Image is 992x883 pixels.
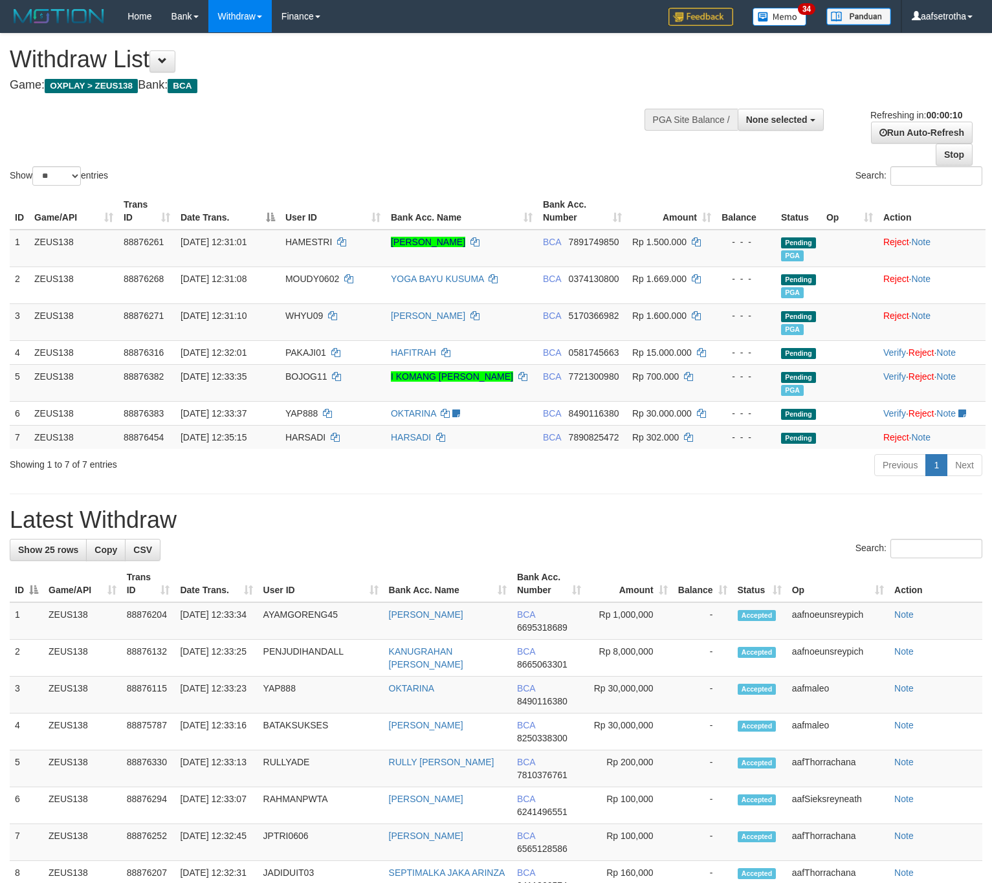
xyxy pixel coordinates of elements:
span: BCA [543,371,561,382]
td: 88876330 [122,750,175,787]
th: Action [889,565,982,602]
label: Search: [855,166,982,186]
td: ZEUS138 [43,787,122,824]
td: aafnoeunsreypich [787,640,889,677]
td: aafmaleo [787,677,889,714]
span: Accepted [738,758,777,769]
td: 3 [10,303,29,340]
span: Marked by aafnoeunsreypich [781,324,804,335]
span: BCA [543,432,561,442]
span: Pending [781,348,816,359]
td: Rp 8,000,000 [586,640,672,677]
a: Note [911,432,931,442]
td: 7 [10,824,43,861]
span: Rp 30.000.000 [632,408,692,419]
span: Accepted [738,831,777,842]
th: Amount: activate to sort column ascending [627,193,716,230]
input: Search: [890,539,982,558]
span: Marked by aafnoeunsreypich [781,385,804,396]
a: Note [911,274,931,284]
td: 88876294 [122,787,175,824]
th: Date Trans.: activate to sort column descending [175,193,280,230]
td: aafSieksreyneath [787,787,889,824]
td: Rp 100,000 [586,787,672,824]
td: 5 [10,364,29,401]
td: aafmaleo [787,714,889,750]
a: Note [936,347,956,358]
td: · [878,303,986,340]
a: RULLY [PERSON_NAME] [389,757,494,767]
span: Copy 5170366982 to clipboard [569,311,619,321]
th: Game/API: activate to sort column ascending [43,565,122,602]
td: - [673,750,733,787]
th: Bank Acc. Number: activate to sort column ascending [538,193,627,230]
span: 34 [798,3,815,15]
span: Copy 7721300980 to clipboard [569,371,619,382]
td: [DATE] 12:33:13 [175,750,258,787]
div: - - - [722,407,771,420]
span: Copy 7891749850 to clipboard [569,237,619,247]
td: 1 [10,602,43,640]
a: Reject [909,347,934,358]
td: - [673,714,733,750]
span: YAP888 [285,408,318,419]
th: User ID: activate to sort column ascending [258,565,384,602]
span: BCA [517,757,535,767]
td: [DATE] 12:32:45 [175,824,258,861]
span: Copy 0581745663 to clipboard [569,347,619,358]
a: Note [894,831,914,841]
span: BCA [517,683,535,693]
td: 6 [10,401,29,425]
td: 3 [10,677,43,714]
a: Reject [883,237,909,247]
div: - - - [722,370,771,383]
span: Copy 6695318689 to clipboard [517,622,568,633]
a: Note [894,757,914,767]
span: Copy 8250338300 to clipboard [517,733,568,743]
span: BCA [517,794,535,804]
th: Game/API: activate to sort column ascending [29,193,118,230]
a: Note [936,371,956,382]
td: - [673,787,733,824]
a: 1 [925,454,947,476]
th: Op: activate to sort column ascending [787,565,889,602]
a: [PERSON_NAME] [389,609,463,620]
span: [DATE] 12:32:01 [181,347,247,358]
span: Copy 8490116380 to clipboard [517,696,568,706]
td: 88876132 [122,640,175,677]
td: ZEUS138 [29,401,118,425]
td: ZEUS138 [29,340,118,364]
th: Status [776,193,821,230]
th: Trans ID: activate to sort column ascending [122,565,175,602]
span: Copy 7810376761 to clipboard [517,770,568,780]
span: Copy 0374130800 to clipboard [569,274,619,284]
h1: Latest Withdraw [10,507,982,533]
a: [PERSON_NAME] [389,794,463,804]
td: · · [878,340,986,364]
span: BOJOG11 [285,371,327,382]
div: - - - [722,346,771,359]
span: BCA [517,609,535,620]
a: Note [894,683,914,693]
td: - [673,640,733,677]
a: Note [936,408,956,419]
td: · · [878,364,986,401]
a: Note [911,311,931,321]
img: Button%20Memo.svg [753,8,807,26]
a: Copy [86,539,126,561]
span: BCA [168,79,197,93]
td: [DATE] 12:33:23 [175,677,258,714]
a: Note [894,794,914,804]
td: ZEUS138 [29,364,118,401]
span: 88876316 [124,347,164,358]
a: [PERSON_NAME] [391,237,465,247]
select: Showentries [32,166,81,186]
td: 88875787 [122,714,175,750]
th: Bank Acc. Number: activate to sort column ascending [512,565,586,602]
a: [PERSON_NAME] [391,311,465,321]
span: [DATE] 12:35:15 [181,432,247,442]
div: - - - [722,309,771,322]
span: WHYU09 [285,311,323,321]
span: BCA [543,408,561,419]
a: Run Auto-Refresh [871,122,973,144]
